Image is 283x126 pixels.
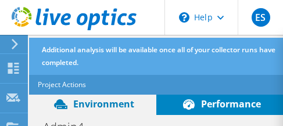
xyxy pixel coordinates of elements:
span: Project Actions [38,78,86,91]
span: Additional analysis will be available once all of your collector runs have completed. [42,45,275,67]
span: ES [252,8,270,27]
span: Performance [201,98,261,110]
span: Environment [73,98,134,110]
svg: \n [179,12,189,23]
